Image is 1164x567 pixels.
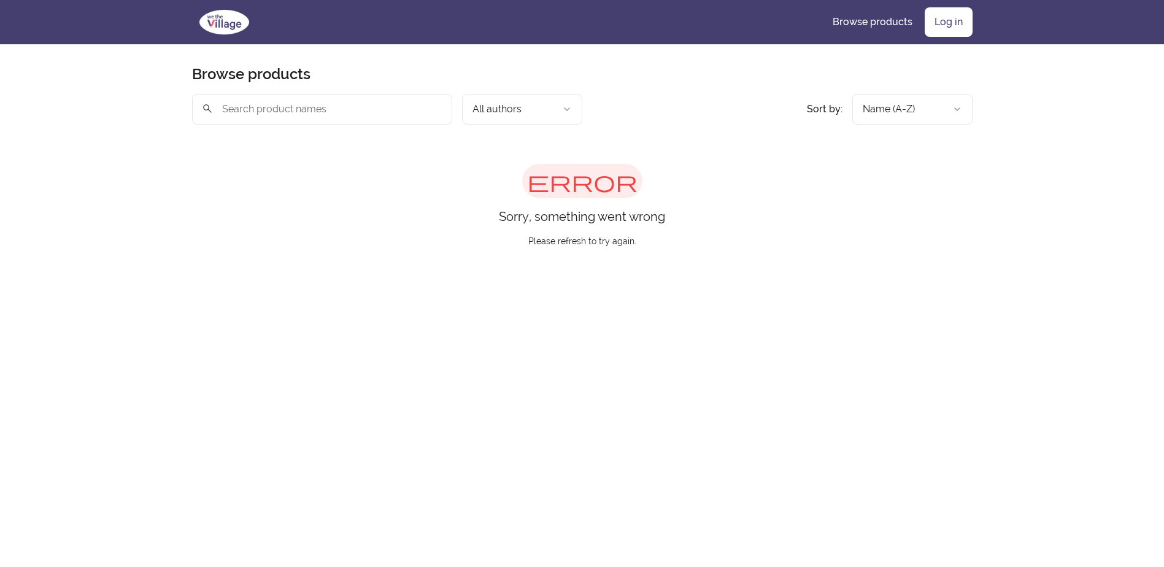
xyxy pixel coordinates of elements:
[807,103,842,115] span: Sort by:
[528,225,636,247] p: Please refresh to try again.
[192,7,256,37] img: We The Village logo
[925,7,973,37] a: Log in
[192,64,310,84] h1: Browse products
[522,164,642,198] span: error
[202,100,213,117] span: search
[852,94,973,125] button: Product sort options
[192,94,452,125] input: Search product names
[462,94,582,125] button: Filter by author
[499,208,665,225] p: Sorry, something went wrong
[823,7,922,37] a: Browse products
[823,7,973,37] nav: Main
